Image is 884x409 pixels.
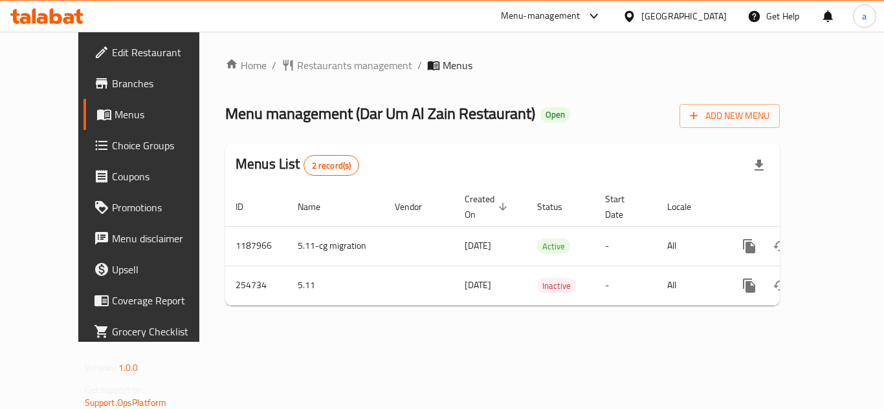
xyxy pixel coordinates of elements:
[83,285,226,316] a: Coverage Report
[225,266,287,305] td: 254734
[225,226,287,266] td: 1187966
[657,226,724,266] td: All
[282,58,412,73] a: Restaurants management
[465,277,491,293] span: [DATE]
[724,187,868,227] th: Actions
[83,161,226,192] a: Coupons
[540,109,570,120] span: Open
[236,154,359,176] h2: Menus List
[690,108,769,124] span: Add New Menu
[112,200,215,215] span: Promotions
[287,266,384,305] td: 5.11
[83,37,226,68] a: Edit Restaurant
[680,104,780,128] button: Add New Menu
[395,199,439,215] span: Vendor
[272,58,276,73] li: /
[225,58,780,73] nav: breadcrumb
[734,231,765,262] button: more
[765,270,796,301] button: Change Status
[118,359,138,376] span: 1.0.0
[540,107,570,123] div: Open
[537,278,576,293] span: Inactive
[595,226,657,266] td: -
[537,278,576,293] div: Inactive
[417,58,422,73] li: /
[112,138,215,153] span: Choice Groups
[83,316,226,347] a: Grocery Checklist
[236,199,260,215] span: ID
[605,191,641,222] span: Start Date
[465,191,511,222] span: Created On
[297,58,412,73] span: Restaurants management
[112,45,215,60] span: Edit Restaurant
[112,231,215,246] span: Menu disclaimer
[83,68,226,99] a: Branches
[83,99,226,130] a: Menus
[298,199,337,215] span: Name
[744,150,775,181] div: Export file
[862,9,867,23] span: a
[287,226,384,266] td: 5.11-cg migration
[443,58,472,73] span: Menus
[112,76,215,91] span: Branches
[112,324,215,339] span: Grocery Checklist
[112,169,215,184] span: Coupons
[765,231,796,262] button: Change Status
[115,107,215,122] span: Menus
[667,199,708,215] span: Locale
[225,58,267,73] a: Home
[734,270,765,301] button: more
[595,266,657,305] td: -
[85,359,116,376] span: Version:
[641,9,727,23] div: [GEOGRAPHIC_DATA]
[537,199,579,215] span: Status
[225,99,535,128] span: Menu management ( Dar Um Al Zain Restaurant )
[304,160,359,172] span: 2 record(s)
[657,266,724,305] td: All
[225,187,868,306] table: enhanced table
[465,237,491,254] span: [DATE]
[83,130,226,161] a: Choice Groups
[112,262,215,277] span: Upsell
[501,8,580,24] div: Menu-management
[83,223,226,254] a: Menu disclaimer
[304,155,360,176] div: Total records count
[112,293,215,308] span: Coverage Report
[83,192,226,223] a: Promotions
[83,254,226,285] a: Upsell
[85,381,144,398] span: Get support on:
[537,239,570,254] span: Active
